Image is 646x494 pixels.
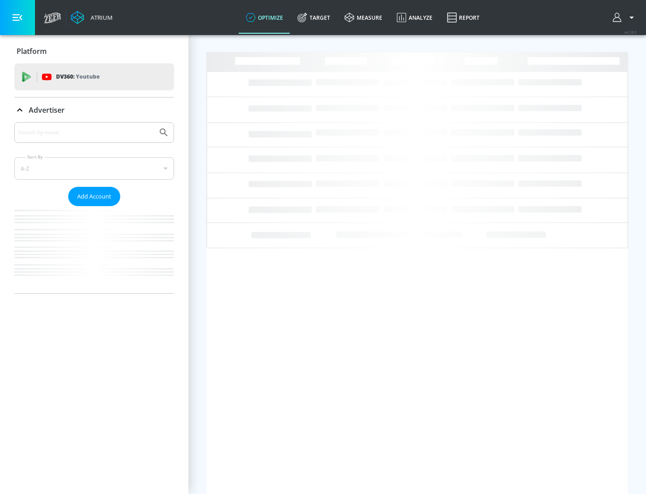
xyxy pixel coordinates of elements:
div: Advertiser [14,97,174,123]
a: Report [440,1,487,34]
p: DV360: [56,72,100,82]
p: Platform [17,46,47,56]
label: Sort By [26,154,45,160]
p: Youtube [76,72,100,81]
a: optimize [239,1,290,34]
a: Atrium [71,11,113,24]
a: Target [290,1,337,34]
div: A-Z [14,157,174,180]
button: Add Account [68,187,120,206]
div: Platform [14,39,174,64]
a: measure [337,1,389,34]
input: Search by name [18,127,154,138]
p: Advertiser [29,105,65,115]
span: Add Account [77,191,111,202]
div: DV360: Youtube [14,63,174,90]
div: Advertiser [14,122,174,293]
span: v 4.28.0 [624,30,637,35]
div: Atrium [87,13,113,22]
nav: list of Advertiser [14,206,174,293]
a: Analyze [389,1,440,34]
